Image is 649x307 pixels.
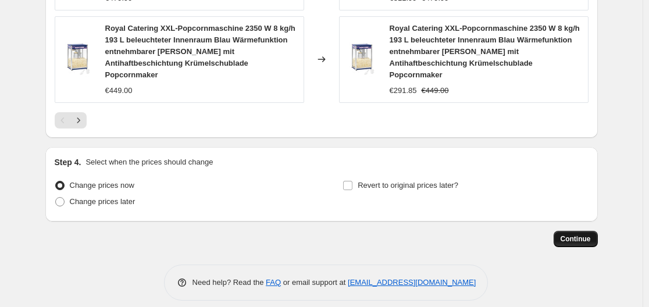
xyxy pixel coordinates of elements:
[358,181,458,190] span: Revert to original prices later?
[192,278,266,287] span: Need help? Read the
[61,42,96,77] img: 61e0xkQPOFL_80x.jpg
[554,231,598,247] button: Continue
[105,24,295,79] span: Royal Catering XXL-Popcornmaschine 2350 W 8 kg/h 193 L beleuchteter Innenraum Blau Wärmefunktion ...
[55,112,87,128] nav: Pagination
[390,24,580,79] span: Royal Catering XXL-Popcornmaschine 2350 W 8 kg/h 193 L beleuchteter Innenraum Blau Wärmefunktion ...
[390,85,417,97] div: €291.85
[345,42,380,77] img: 61e0xkQPOFL_80x.jpg
[266,278,281,287] a: FAQ
[348,278,476,287] a: [EMAIL_ADDRESS][DOMAIN_NAME]
[70,112,87,128] button: Next
[70,181,134,190] span: Change prices now
[70,197,135,206] span: Change prices later
[281,278,348,287] span: or email support at
[422,85,449,97] strike: €449.00
[105,85,133,97] div: €449.00
[85,156,213,168] p: Select when the prices should change
[55,156,81,168] h2: Step 4.
[561,234,591,244] span: Continue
